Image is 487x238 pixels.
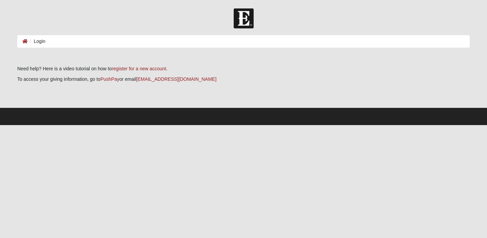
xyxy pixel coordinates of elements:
a: PushPay [100,76,119,82]
p: To access your giving information, go to or email [17,76,470,83]
img: Church of Eleven22 Logo [234,8,254,28]
p: Need help? Here is a video tutorial on how to . [17,65,470,72]
li: Login [28,38,45,45]
a: register for a new account [112,66,166,71]
a: [EMAIL_ADDRESS][DOMAIN_NAME] [136,76,216,82]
